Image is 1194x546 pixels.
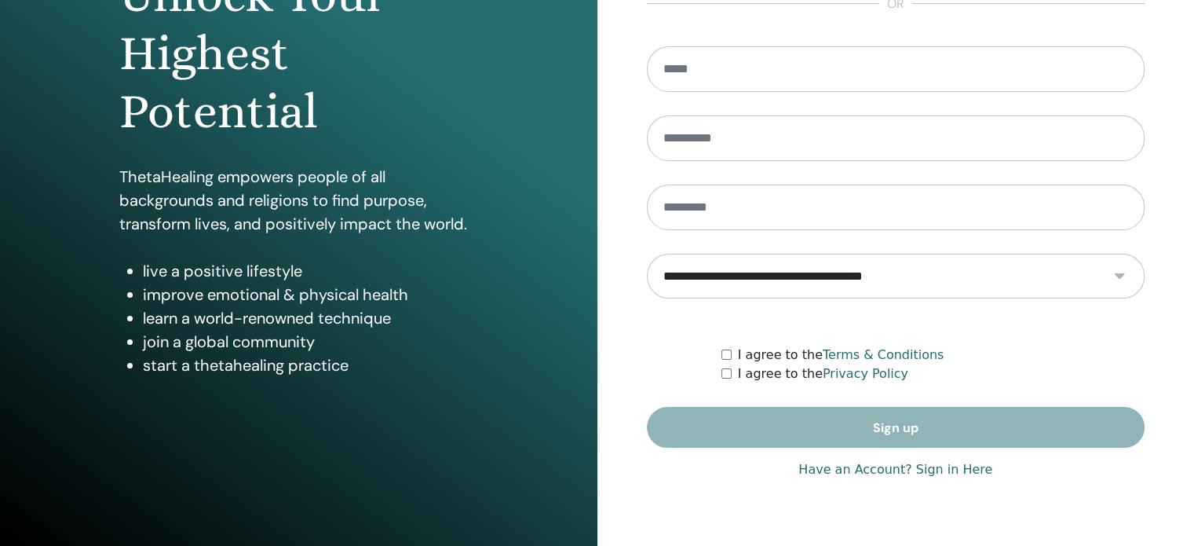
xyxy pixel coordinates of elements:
p: ThetaHealing empowers people of all backgrounds and religions to find purpose, transform lives, a... [119,165,478,236]
a: Privacy Policy [823,366,908,381]
li: learn a world-renowned technique [143,306,478,330]
li: join a global community [143,330,478,354]
li: improve emotional & physical health [143,283,478,306]
label: I agree to the [738,346,944,365]
li: live a positive lifestyle [143,259,478,283]
label: I agree to the [738,365,908,383]
a: Have an Account? Sign in Here [798,460,992,479]
a: Terms & Conditions [823,347,944,362]
li: start a thetahealing practice [143,354,478,377]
